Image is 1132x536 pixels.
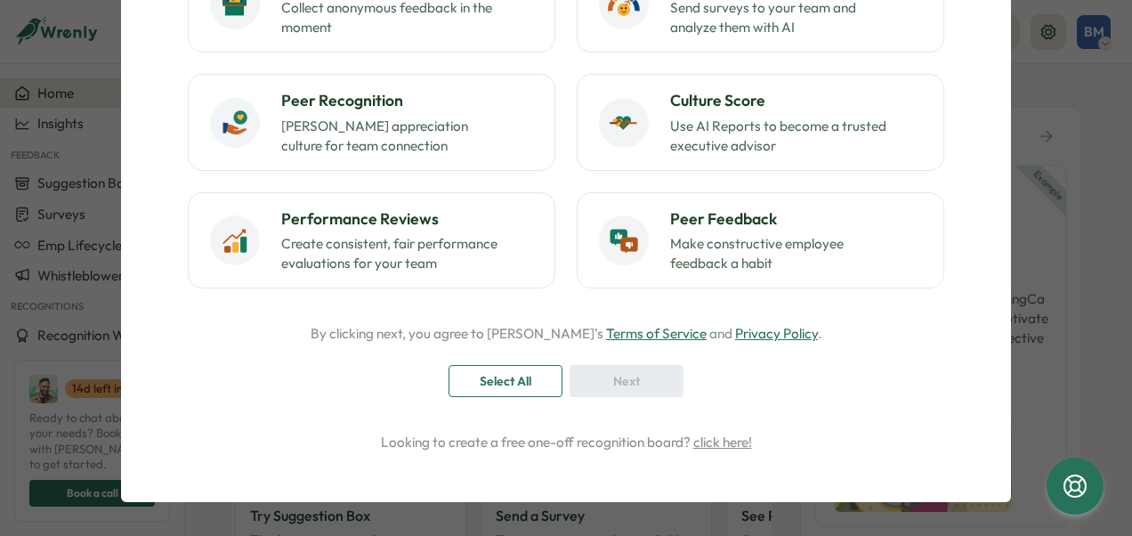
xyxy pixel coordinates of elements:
button: Peer Recognition[PERSON_NAME] appreciation culture for team connection [188,74,555,170]
button: Peer FeedbackMake constructive employee feedback a habit [577,192,944,288]
p: [PERSON_NAME] appreciation culture for team connection [281,117,504,156]
p: Use AI Reports to become a trusted executive advisor [670,117,893,156]
h3: Peer Feedback [670,207,922,231]
p: Create consistent, fair performance evaluations for your team [281,234,504,273]
h3: Performance Reviews [281,207,533,231]
a: Terms of Service [606,325,707,342]
a: Privacy Policy [735,325,818,342]
span: Select All [480,366,531,396]
h3: Peer Recognition [281,89,533,112]
button: Culture ScoreUse AI Reports to become a trusted executive advisor [577,74,944,170]
p: Make constructive employee feedback a habit [670,234,893,273]
a: click here! [693,434,752,451]
h3: Culture Score [670,89,922,112]
button: Select All [449,365,562,397]
p: By clicking next, you agree to [PERSON_NAME]'s and . [311,324,821,344]
p: Looking to create a free one-off recognition board? [171,433,961,452]
button: Performance ReviewsCreate consistent, fair performance evaluations for your team [188,192,555,288]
